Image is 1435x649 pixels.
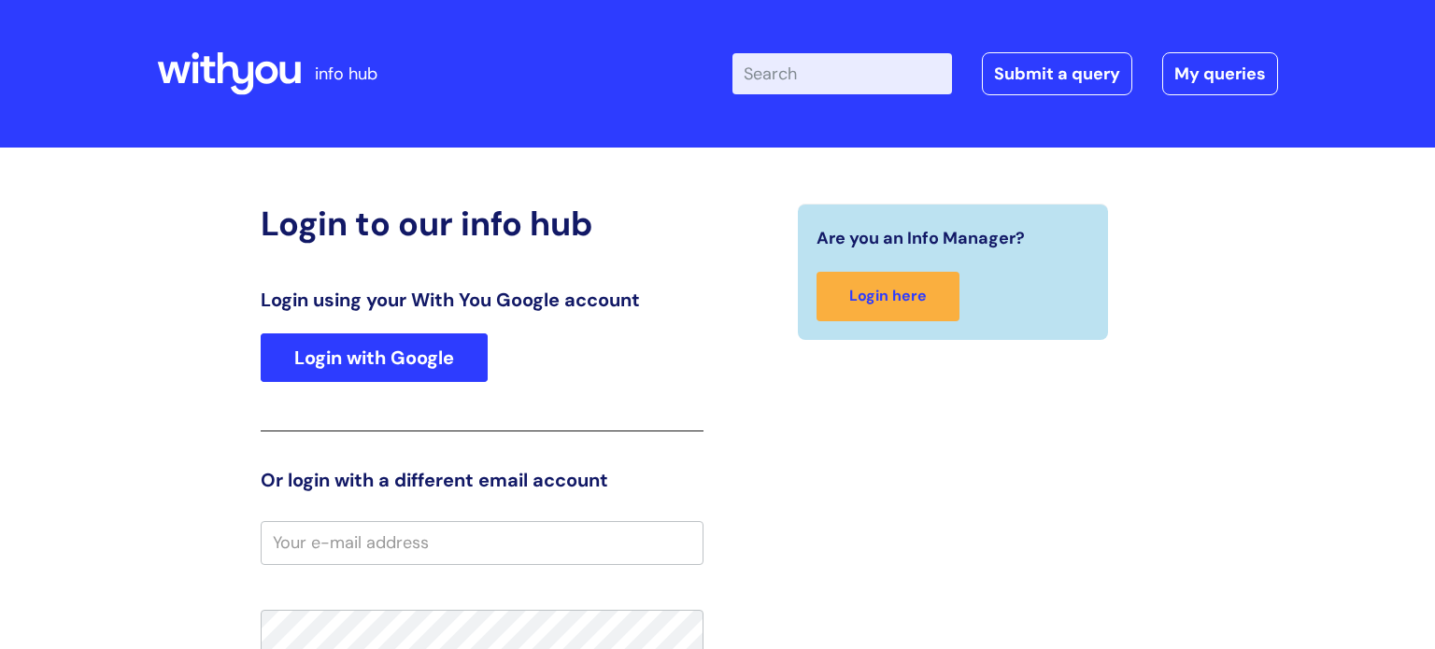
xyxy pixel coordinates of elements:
input: Your e-mail address [261,521,703,564]
input: Search [732,53,952,94]
a: Login here [817,272,959,321]
span: Are you an Info Manager? [817,223,1025,253]
h2: Login to our info hub [261,204,703,244]
h3: Login using your With You Google account [261,289,703,311]
h3: Or login with a different email account [261,469,703,491]
a: Submit a query [982,52,1132,95]
a: Login with Google [261,333,488,382]
p: info hub [315,59,377,89]
a: My queries [1162,52,1278,95]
